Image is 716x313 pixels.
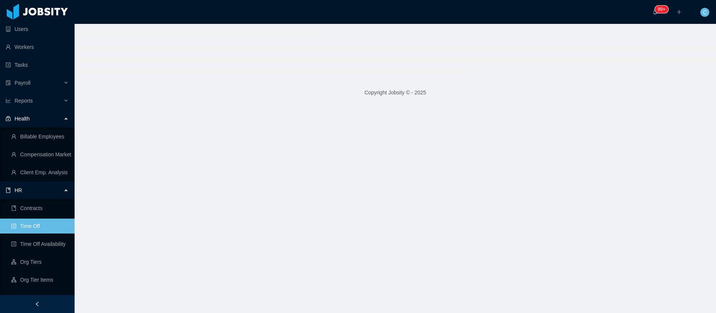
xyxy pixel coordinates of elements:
[6,188,11,193] i: icon: book
[6,80,11,85] i: icon: file-protect
[6,40,69,54] a: icon: userWorkers
[11,272,69,287] a: icon: apartmentOrg Tier Items
[6,57,69,72] a: icon: profileTasks
[11,254,69,269] a: icon: apartmentOrg Tiers
[11,165,69,180] a: icon: userClient Emp. Analysis
[11,129,69,144] a: icon: userBillable Employees
[6,116,11,121] i: icon: medicine-box
[11,201,69,216] a: icon: bookContracts
[703,8,707,17] span: C
[11,237,69,251] a: icon: profileTime Off Availability
[653,9,658,15] i: icon: bell
[75,80,716,106] footer: Copyright Jobsity © - 2025
[6,22,69,37] a: icon: robotUsers
[11,147,69,162] a: icon: userCompensation Market
[655,6,668,13] sup: 195
[676,9,682,15] i: icon: plus
[11,290,69,305] a: icon: apartmentOrg Chart
[15,116,29,122] span: Health
[15,187,22,193] span: HR
[6,98,11,103] i: icon: line-chart
[15,80,31,86] span: Payroll
[15,98,33,104] span: Reports
[11,219,69,234] a: icon: profileTime Off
